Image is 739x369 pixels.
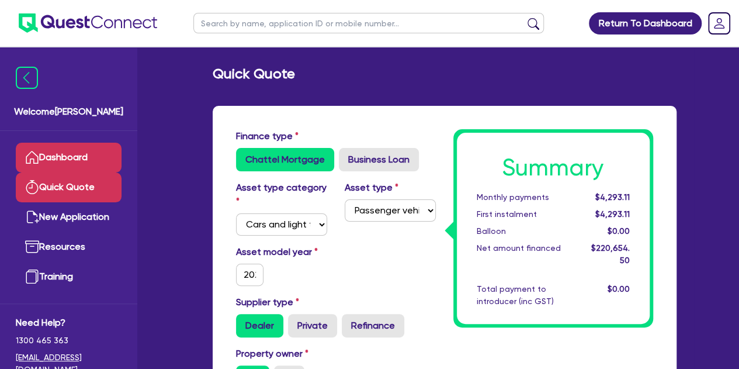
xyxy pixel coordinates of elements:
[339,148,419,171] label: Business Loan
[16,143,122,173] a: Dashboard
[227,245,336,259] label: Asset model year
[345,181,398,195] label: Asset type
[607,284,629,294] span: $0.00
[342,314,404,337] label: Refinance
[477,154,630,182] h1: Summary
[468,242,582,267] div: Net amount financed
[595,209,629,219] span: $4,293.11
[288,314,337,337] label: Private
[14,105,123,119] span: Welcome [PERSON_NAME]
[25,210,39,224] img: new-application
[19,13,157,33] img: quest-connect-logo-blue
[704,8,734,39] a: Dropdown toggle
[236,314,283,337] label: Dealer
[16,334,122,347] span: 1300 465 363
[16,173,122,202] a: Quick Quote
[25,270,39,284] img: training
[468,208,582,220] div: First instalment
[607,226,629,236] span: $0.00
[468,283,582,308] div: Total payment to introducer (inc GST)
[16,232,122,262] a: Resources
[16,316,122,330] span: Need Help?
[468,191,582,204] div: Monthly payments
[236,148,334,171] label: Chattel Mortgage
[16,262,122,292] a: Training
[236,129,299,143] label: Finance type
[236,347,308,361] label: Property owner
[236,295,299,309] label: Supplier type
[16,67,38,89] img: icon-menu-close
[589,12,702,35] a: Return To Dashboard
[213,65,295,82] h2: Quick Quote
[236,181,327,209] label: Asset type category
[25,240,39,254] img: resources
[595,192,629,202] span: $4,293.11
[193,13,544,33] input: Search by name, application ID or mobile number...
[16,202,122,232] a: New Application
[591,243,629,265] span: $220,654.50
[25,180,39,194] img: quick-quote
[468,225,582,237] div: Balloon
